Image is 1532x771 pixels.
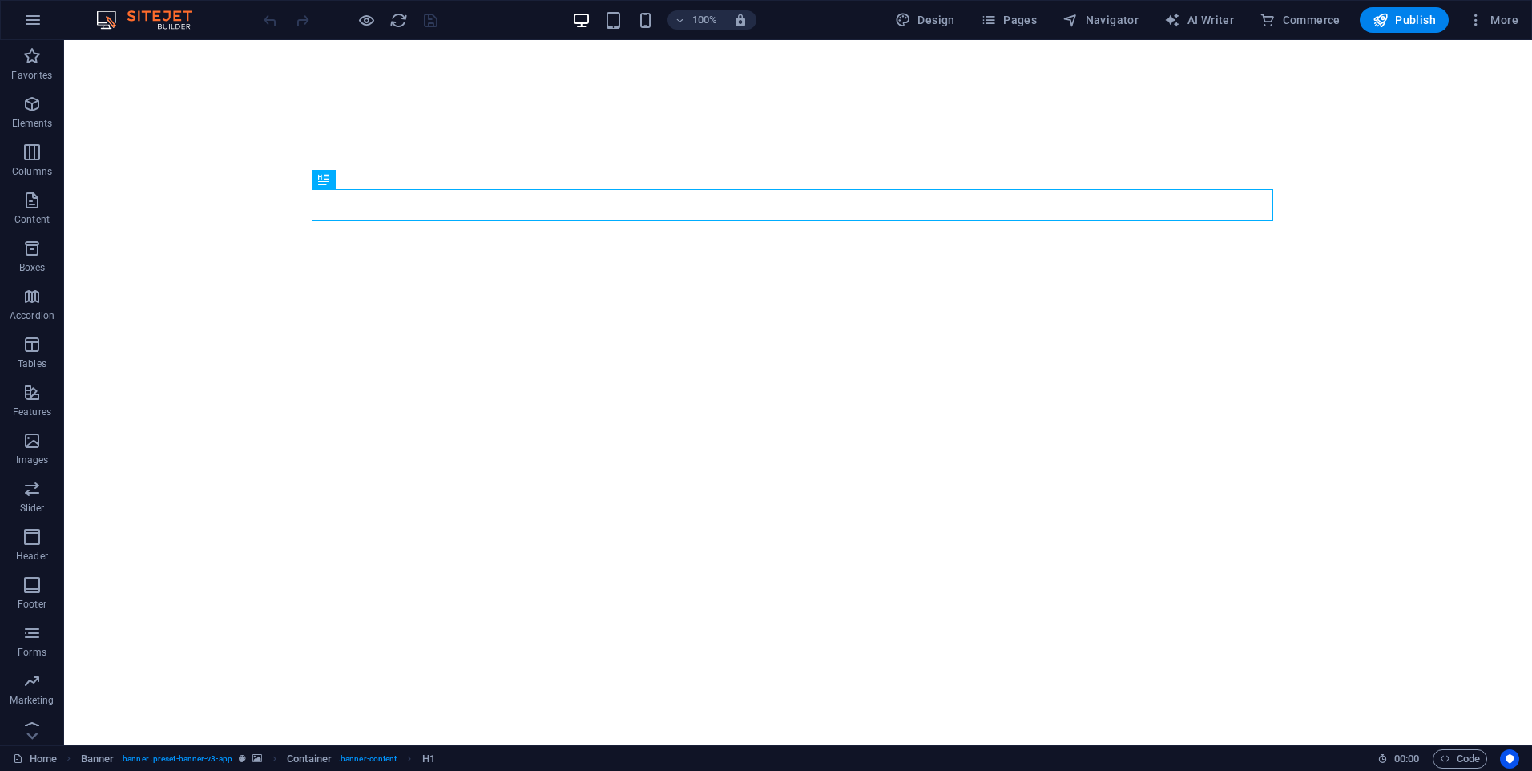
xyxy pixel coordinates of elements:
span: Click to select. Double-click to edit [422,749,435,769]
button: Commerce [1253,7,1347,33]
i: This element contains a background [252,754,262,763]
span: Design [895,12,955,28]
button: Pages [974,7,1043,33]
a: Click to cancel selection. Double-click to open Pages [13,749,57,769]
i: Reload page [389,11,408,30]
p: Marketing [10,694,54,707]
span: AI Writer [1164,12,1234,28]
nav: breadcrumb [81,749,435,769]
span: . banner .preset-banner-v3-app [120,749,232,769]
button: Navigator [1056,7,1145,33]
span: More [1468,12,1518,28]
span: : [1405,753,1408,765]
button: More [1461,7,1525,33]
span: Click to select. Double-click to edit [81,749,115,769]
span: . banner-content [338,749,397,769]
p: Favorites [11,69,52,82]
p: Footer [18,598,46,611]
span: Click to select. Double-click to edit [287,749,332,769]
p: Content [14,213,50,226]
span: Pages [981,12,1037,28]
p: Slider [20,502,45,515]
span: Navigator [1062,12,1139,28]
span: 00 00 [1394,749,1419,769]
button: Click here to leave preview mode and continue editing [357,10,376,30]
button: reload [389,10,408,30]
p: Features [13,406,51,418]
span: Publish [1373,12,1436,28]
h6: Session time [1377,749,1420,769]
div: Design (Ctrl+Alt+Y) [889,7,962,33]
button: Design [889,7,962,33]
button: Publish [1360,7,1449,33]
i: This element is a customizable preset [239,754,246,763]
p: Accordion [10,309,54,322]
span: Code [1440,749,1480,769]
p: Columns [12,165,52,178]
p: Elements [12,117,53,130]
p: Header [16,550,48,563]
h6: 100% [691,10,717,30]
p: Forms [18,646,46,659]
p: Boxes [19,261,46,274]
p: Tables [18,357,46,370]
i: On resize automatically adjust zoom level to fit chosen device. [733,13,748,27]
button: Code [1433,749,1487,769]
p: Images [16,454,49,466]
img: Editor Logo [92,10,212,30]
button: Usercentrics [1500,749,1519,769]
span: Commerce [1260,12,1340,28]
button: AI Writer [1158,7,1240,33]
button: 100% [667,10,724,30]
